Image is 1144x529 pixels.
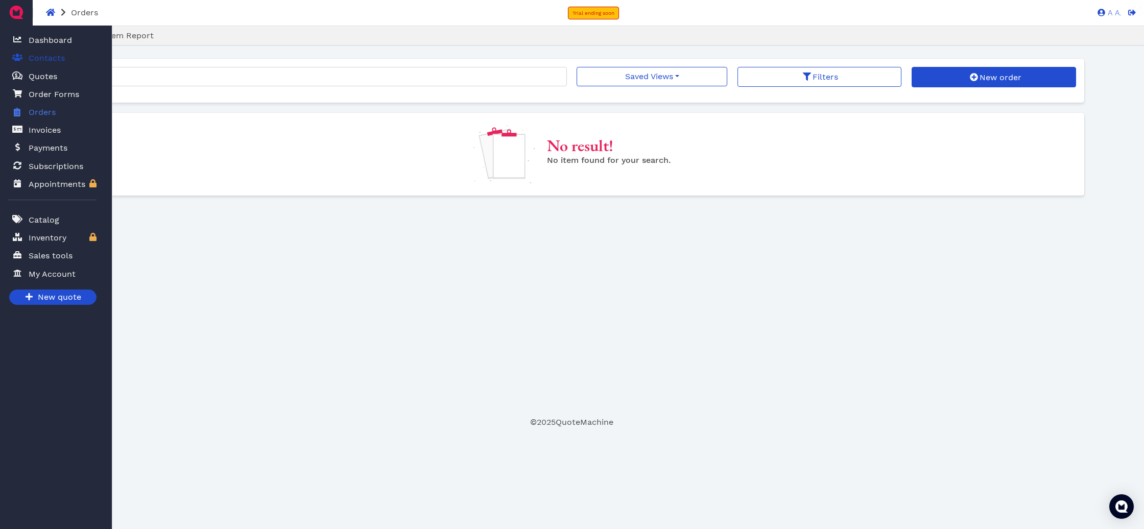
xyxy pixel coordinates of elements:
[547,135,613,156] span: No result!
[29,34,72,46] span: Dashboard
[68,67,567,86] input: Search an order...
[29,214,59,226] span: Catalog
[8,209,97,230] a: Catalog
[29,88,79,101] span: Order Forms
[29,142,67,154] span: Payments
[29,178,85,190] span: Appointments
[8,119,97,140] a: Invoices
[8,156,97,177] a: Subscriptions
[8,263,97,284] a: My Account
[29,232,66,244] span: Inventory
[60,416,1084,428] footer: © 2025 QuoteMachine
[8,30,97,51] a: Dashboard
[568,7,619,19] a: Trial ending soon
[1092,8,1121,17] a: A A.
[547,155,671,165] span: No item found for your search.
[978,73,1021,82] span: New order
[8,137,97,158] a: Payments
[8,66,97,87] a: Quotes
[36,291,81,304] span: New quote
[577,67,727,86] button: Saved Views
[105,31,154,40] span: Item Report
[29,160,83,173] span: Subscriptions
[29,124,61,136] span: Invoices
[8,174,97,195] a: Appointments
[1109,494,1134,519] div: Open Intercom Messenger
[9,290,97,305] a: New quote
[811,72,838,82] span: Filters
[8,84,97,105] a: Order Forms
[8,47,97,68] a: Contacts
[912,67,1076,87] button: New order
[473,125,535,183] img: no_data.svg
[8,227,97,248] a: Inventory
[8,245,97,266] a: Sales tools
[29,250,73,262] span: Sales tools
[93,30,166,42] a: Item Report
[71,8,98,17] span: Orders
[573,10,614,16] span: Trial ending soon
[29,70,57,83] span: Quotes
[15,73,18,78] tspan: $
[29,268,76,280] span: My Account
[8,4,25,20] img: QuoteM_icon_flat.png
[29,52,65,64] span: Contacts
[29,106,56,118] span: Orders
[8,102,97,123] a: Orders
[1105,9,1121,17] span: A A.
[737,67,901,87] button: Filters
